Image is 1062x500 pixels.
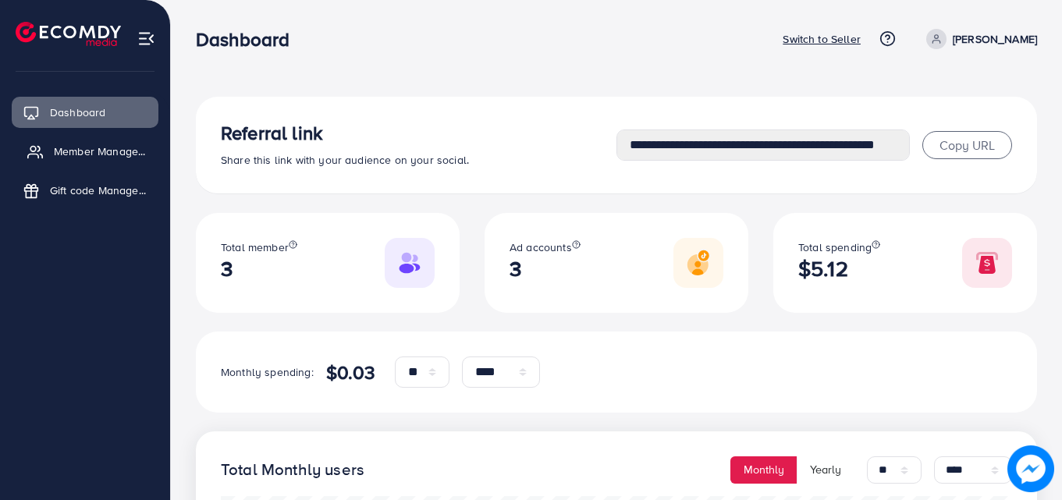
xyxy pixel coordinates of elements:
[783,30,861,48] p: Switch to Seller
[221,256,297,282] h2: 3
[221,122,616,144] h3: Referral link
[730,456,797,484] button: Monthly
[50,105,105,120] span: Dashboard
[798,256,880,282] h2: $5.12
[12,97,158,128] a: Dashboard
[385,238,435,288] img: Responsive image
[797,456,854,484] button: Yearly
[137,30,155,48] img: menu
[922,131,1012,159] button: Copy URL
[221,460,364,480] h4: Total Monthly users
[798,239,872,255] span: Total spending
[50,183,147,198] span: Gift code Management
[510,256,581,282] h2: 3
[939,137,995,154] span: Copy URL
[962,238,1012,288] img: Responsive image
[1007,445,1054,492] img: image
[221,152,469,168] span: Share this link with your audience on your social.
[673,238,723,288] img: Responsive image
[221,363,314,381] p: Monthly spending:
[221,239,289,255] span: Total member
[196,28,302,51] h3: Dashboard
[12,175,158,206] a: Gift code Management
[953,30,1037,48] p: [PERSON_NAME]
[16,22,121,46] img: logo
[54,144,151,159] span: Member Management
[12,136,158,167] a: Member Management
[510,239,572,255] span: Ad accounts
[920,29,1037,49] a: [PERSON_NAME]
[326,361,376,384] h4: $0.03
